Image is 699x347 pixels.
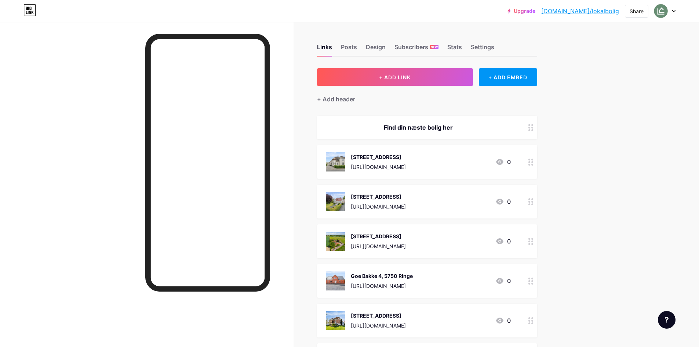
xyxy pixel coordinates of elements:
[326,271,345,290] img: Goe Bakke 4, 5750 Ringe
[326,311,345,330] img: Bøjdenvej 99, 5800 Nyborg
[431,45,438,49] span: NEW
[379,74,411,80] span: + ADD LINK
[351,203,406,210] div: [URL][DOMAIN_NAME]
[541,7,619,15] a: [DOMAIN_NAME]/lokalbolig
[630,7,644,15] div: Share
[507,8,535,14] a: Upgrade
[447,43,462,56] div: Stats
[351,322,406,329] div: [URL][DOMAIN_NAME]
[495,158,511,166] div: 0
[366,43,386,56] div: Design
[351,272,413,280] div: Goe Bakke 4, 5750 Ringe
[351,282,413,290] div: [URL][DOMAIN_NAME]
[351,193,406,200] div: [STREET_ADDRESS]
[326,232,345,251] img: Krogyden 19, 5800 Nyborg
[479,68,537,86] div: + ADD EMBED
[317,95,355,104] div: + Add header
[317,43,332,56] div: Links
[471,43,494,56] div: Settings
[495,237,511,246] div: 0
[326,192,345,211] img: Nyborgvej 5, 5750 Ringe
[495,276,511,285] div: 0
[341,43,357,56] div: Posts
[351,242,406,250] div: [URL][DOMAIN_NAME]
[351,232,406,240] div: [STREET_ADDRESS]
[351,153,406,161] div: [STREET_ADDRESS]
[351,312,406,319] div: [STREET_ADDRESS]
[326,152,345,171] img: Højrupvej 8, 5750 Ringe
[654,4,668,18] img: lokalbolig
[326,123,511,132] div: Find din næste bolig her
[495,316,511,325] div: 0
[394,43,438,56] div: Subscribers
[351,163,406,171] div: [URL][DOMAIN_NAME]
[317,68,473,86] button: + ADD LINK
[495,197,511,206] div: 0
